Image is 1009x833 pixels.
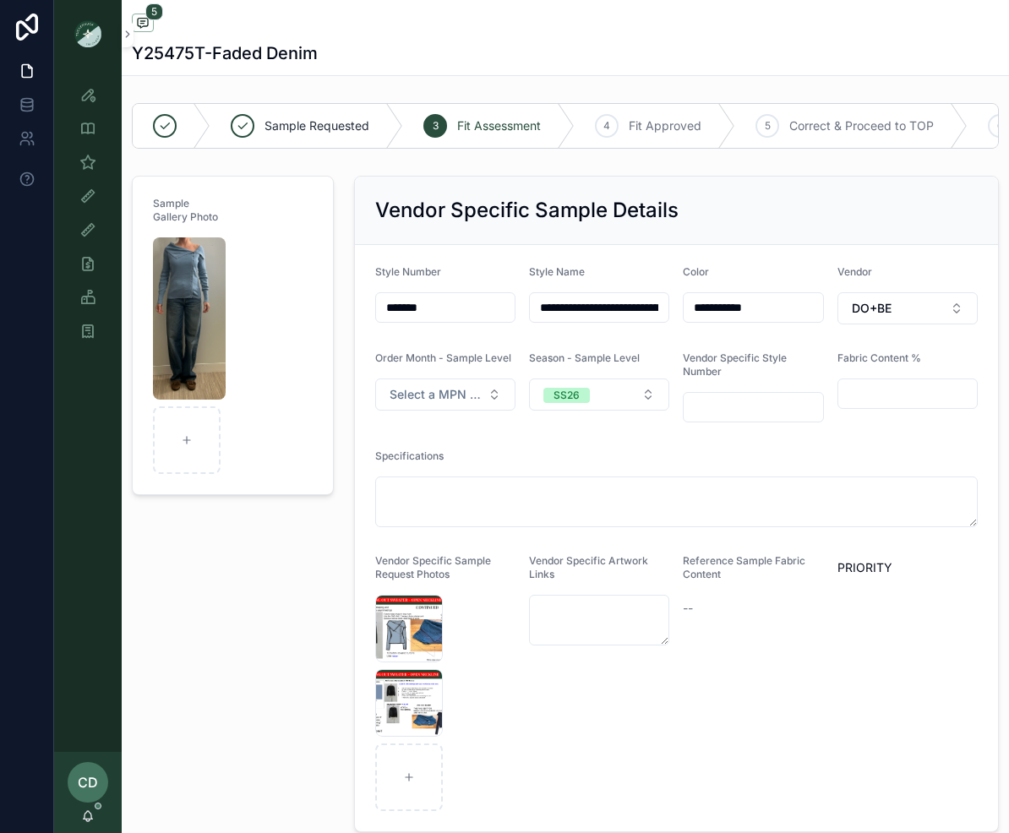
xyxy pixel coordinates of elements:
[390,386,481,403] span: Select a MPN LEVEL ORDER MONTH
[375,265,441,278] span: Style Number
[837,292,978,324] button: Select Button
[837,265,872,278] span: Vendor
[629,117,701,134] span: Fit Approved
[375,378,515,411] button: Select Button
[529,554,648,580] span: Vendor Specific Artwork Links
[529,351,640,364] span: Season - Sample Level
[603,119,610,133] span: 4
[683,351,787,378] span: Vendor Specific Style Number
[375,554,491,580] span: Vendor Specific Sample Request Photos
[765,119,771,133] span: 5
[265,117,369,134] span: Sample Requested
[554,388,580,403] div: SS26
[837,351,921,364] span: Fabric Content %
[997,119,1003,133] span: 6
[852,300,892,317] span: DO+BE
[153,237,226,400] img: Screenshot-2025-09-24-at-4.55.43-PM.png
[132,14,154,35] button: 5
[683,265,709,278] span: Color
[145,3,163,20] span: 5
[78,772,98,792] span: CD
[683,600,693,617] span: --
[529,265,585,278] span: Style Name
[789,117,934,134] span: Correct & Proceed to TOP
[375,197,679,224] h2: Vendor Specific Sample Details
[433,119,439,133] span: 3
[375,351,511,364] span: Order Month - Sample Level
[54,68,122,368] div: scrollable content
[375,449,444,462] span: Specifications
[153,197,218,223] span: Sample Gallery Photo
[132,41,318,65] h1: Y25475T-Faded Denim
[457,117,541,134] span: Fit Assessment
[74,20,101,47] img: App logo
[683,554,805,580] span: Reference Sample Fabric Content
[529,378,669,411] button: Select Button
[837,559,978,576] span: PRIORITY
